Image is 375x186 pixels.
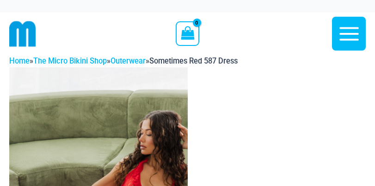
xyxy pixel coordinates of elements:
[149,57,238,65] span: Sometimes Red 587 Dress
[9,20,36,47] img: cropped mm emblem
[176,21,199,45] a: View Shopping Cart, empty
[9,57,30,65] a: Home
[9,57,238,65] span: » » »
[33,57,107,65] a: The Micro Bikini Shop
[111,57,146,65] a: Outerwear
